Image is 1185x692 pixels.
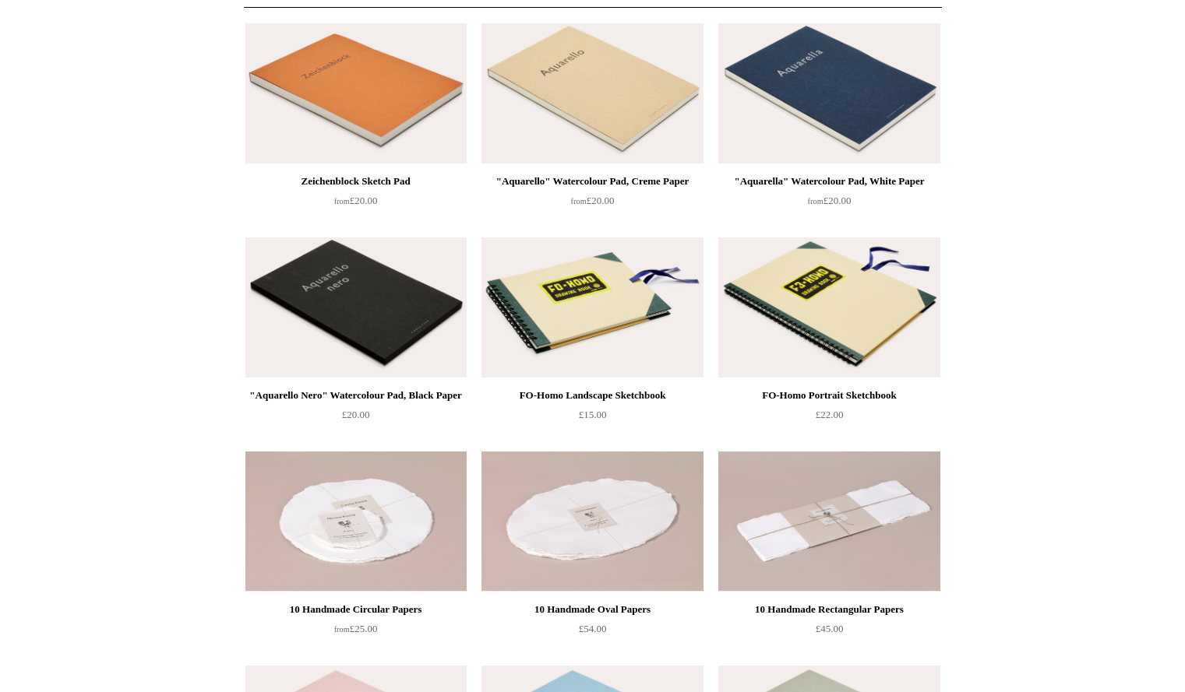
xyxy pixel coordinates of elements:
[342,409,370,420] span: £20.00
[579,623,607,634] span: £54.00
[245,23,467,163] img: Zeichenblock Sketch Pad
[334,623,378,634] span: £25.00
[334,197,350,205] span: from
[245,237,467,378] a: "Aquarello Nero" Watercolour Pad, Black Paper "Aquarello Nero" Watercolour Pad, Black Paper
[816,409,844,420] span: £22.00
[808,197,824,205] span: from
[481,237,703,378] a: FO-Homo Landscape Sketchbook FO-Homo Landscape Sketchbook
[816,623,844,634] span: £45.00
[245,600,467,664] a: 10 Handmade Circular Papers from£25.00
[249,172,463,191] div: Zeichenblock Sketch Pad
[249,386,463,405] div: "Aquarello Nero" Watercolour Pad, Black Paper
[722,600,936,619] div: 10 Handmade Rectangular Papers
[481,451,703,592] a: 10 Handmade Oval Papers 10 Handmade Oval Papers
[718,237,940,378] img: FO-Homo Portrait Sketchbook
[245,237,467,378] img: "Aquarello Nero" Watercolour Pad, Black Paper
[485,386,699,405] div: FO-Homo Landscape Sketchbook
[718,386,940,450] a: FO-Homo Portrait Sketchbook £22.00
[718,23,940,163] a: "Aquarella" Watercolour Pad, White Paper "Aquarella" Watercolour Pad, White Paper
[481,172,703,236] a: "Aquarello" Watercolour Pad, Creme Paper from£20.00
[718,451,940,592] img: 10 Handmade Rectangular Papers
[571,197,587,205] span: from
[718,600,940,664] a: 10 Handmade Rectangular Papers £45.00
[718,237,940,378] a: FO-Homo Portrait Sketchbook FO-Homo Portrait Sketchbook
[245,451,467,592] img: 10 Handmade Circular Papers
[718,451,940,592] a: 10 Handmade Rectangular Papers 10 Handmade Rectangular Papers
[245,172,467,236] a: Zeichenblock Sketch Pad from£20.00
[808,195,852,206] span: £20.00
[481,23,703,163] img: "Aquarello" Watercolour Pad, Creme Paper
[571,195,615,206] span: £20.00
[722,172,936,191] div: "Aquarella" Watercolour Pad, White Paper
[485,600,699,619] div: 10 Handmade Oval Papers
[245,451,467,592] a: 10 Handmade Circular Papers 10 Handmade Circular Papers
[249,600,463,619] div: 10 Handmade Circular Papers
[481,600,703,664] a: 10 Handmade Oval Papers £54.00
[579,409,607,420] span: £15.00
[481,237,703,378] img: FO-Homo Landscape Sketchbook
[722,386,936,405] div: FO-Homo Portrait Sketchbook
[334,195,378,206] span: £20.00
[485,172,699,191] div: "Aquarello" Watercolour Pad, Creme Paper
[481,451,703,592] img: 10 Handmade Oval Papers
[481,386,703,450] a: FO-Homo Landscape Sketchbook £15.00
[245,386,467,450] a: "Aquarello Nero" Watercolour Pad, Black Paper £20.00
[718,23,940,163] img: "Aquarella" Watercolour Pad, White Paper
[334,625,350,634] span: from
[718,172,940,236] a: "Aquarella" Watercolour Pad, White Paper from£20.00
[245,23,467,163] a: Zeichenblock Sketch Pad Zeichenblock Sketch Pad
[481,23,703,163] a: "Aquarello" Watercolour Pad, Creme Paper "Aquarello" Watercolour Pad, Creme Paper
